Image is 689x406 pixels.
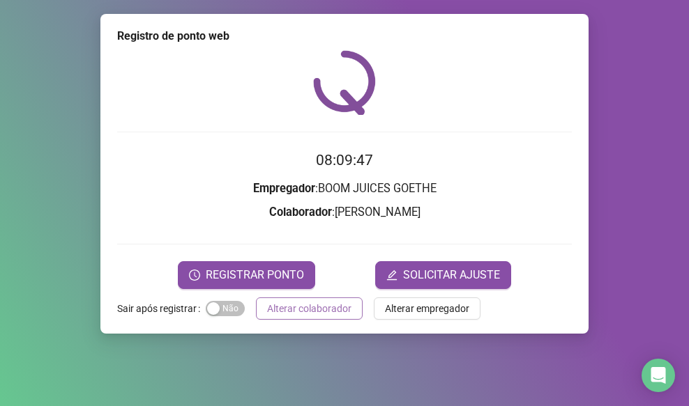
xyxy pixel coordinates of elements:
[385,301,469,316] span: Alterar empregador
[189,270,200,281] span: clock-circle
[117,203,572,221] h3: : [PERSON_NAME]
[178,261,315,289] button: REGISTRAR PONTO
[313,50,376,115] img: QRPoint
[267,301,351,316] span: Alterar colaborador
[117,28,572,45] div: Registro de ponto web
[256,297,363,320] button: Alterar colaborador
[269,205,332,219] strong: Colaborador
[316,152,373,169] time: 08:09:47
[374,297,480,320] button: Alterar empregador
[386,270,397,281] span: edit
[403,267,500,283] span: SOLICITAR AJUSTE
[206,267,304,283] span: REGISTRAR PONTO
[642,359,675,392] div: Open Intercom Messenger
[375,261,511,289] button: editSOLICITAR AJUSTE
[117,180,572,198] h3: : BOOM JUICES GOETHE
[253,182,315,195] strong: Empregador
[117,297,206,320] label: Sair após registrar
